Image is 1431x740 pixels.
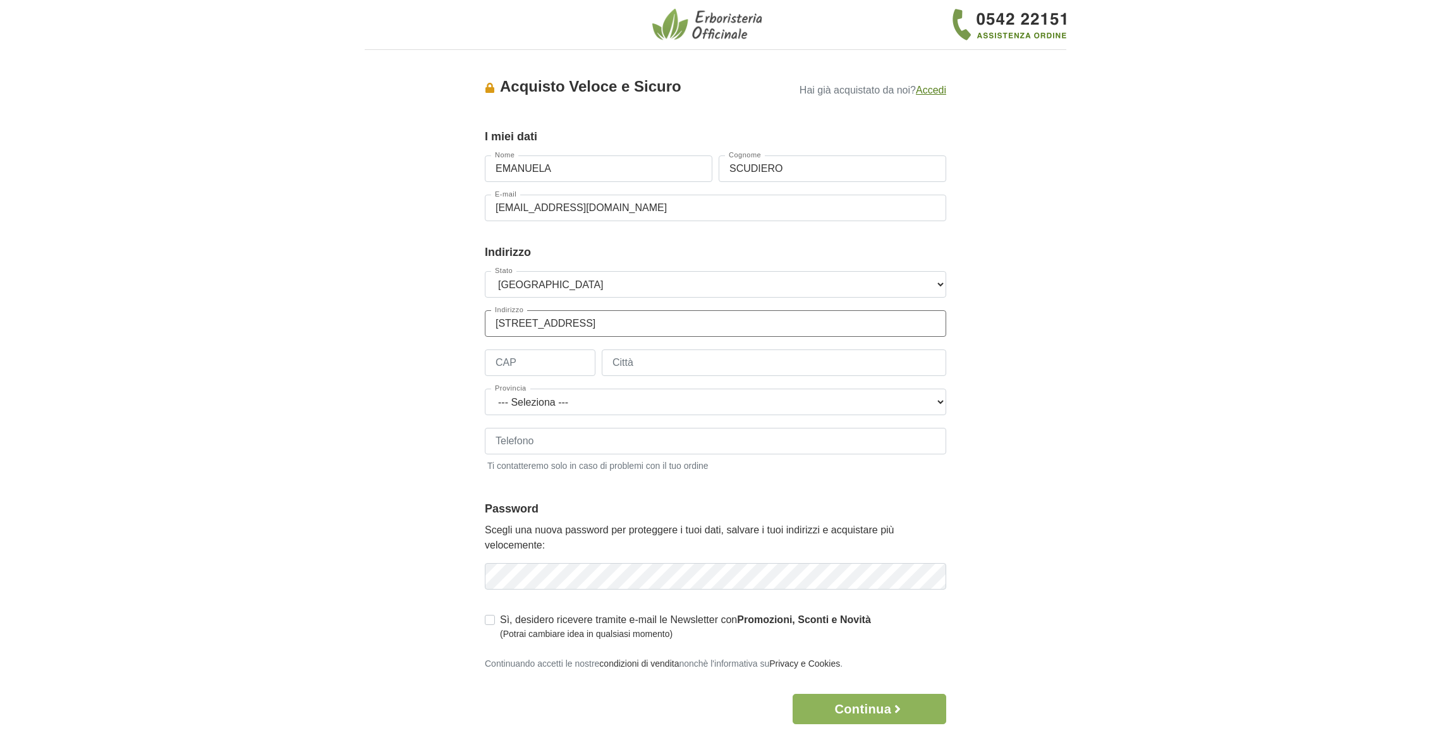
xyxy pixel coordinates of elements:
[485,75,777,98] div: Acquisto Veloce e Sicuro
[485,349,595,376] input: CAP
[485,658,843,669] small: Continuando accetti le nostre nonchè l'informativa su .
[485,195,946,221] input: E-mail
[500,612,871,641] label: Sì, desidero ricevere tramite e-mail le Newsletter con
[599,658,679,669] a: condizioni di vendita
[725,152,765,159] label: Cognome
[491,267,516,274] label: Stato
[602,349,946,376] input: Città
[485,428,946,454] input: Telefono
[793,694,946,724] button: Continua
[491,385,530,392] label: Provincia
[777,80,946,98] p: Hai già acquistato da noi?
[485,128,946,145] legend: I miei dati
[769,658,840,669] a: Privacy e Cookies
[500,628,871,641] small: (Potrai cambiare idea in qualsiasi momento)
[737,614,871,625] strong: Promozioni, Sconti e Novità
[485,244,946,261] legend: Indirizzo
[485,457,946,473] small: Ti contatteremo solo in caso di problemi con il tuo ordine
[485,523,946,553] p: Scegli una nuova password per proteggere i tuoi dati, salvare i tuoi indirizzi e acquistare più v...
[485,310,946,337] input: Indirizzo
[491,152,518,159] label: Nome
[719,155,946,182] input: Cognome
[491,306,527,313] label: Indirizzo
[491,191,520,198] label: E-mail
[485,155,712,182] input: Nome
[916,85,946,95] a: Accedi
[652,8,766,42] img: Erboristeria Officinale
[485,500,946,518] legend: Password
